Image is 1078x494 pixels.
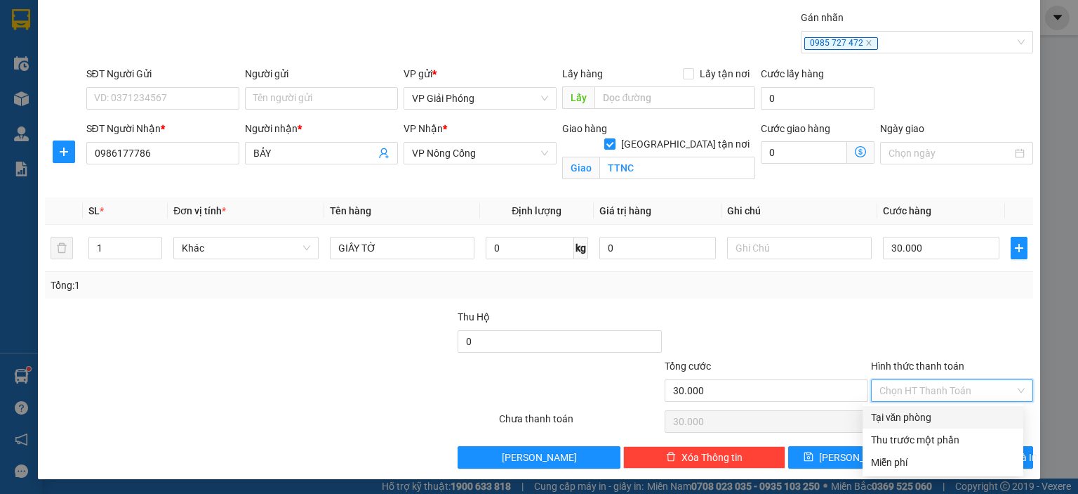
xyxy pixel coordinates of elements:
[36,93,112,123] strong: PHIẾU BIÊN NHẬN
[819,450,894,465] span: [PERSON_NAME]
[883,205,931,216] span: Cước hàng
[36,60,112,90] span: SĐT XE 0985 727 472
[623,446,785,469] button: deleteXóa Thông tin
[378,148,390,159] span: user-add
[871,410,1015,425] div: Tại văn phòng
[761,87,874,110] input: Cước lấy hàng
[727,237,872,259] input: Ghi Chú
[404,123,443,134] span: VP Nhận
[804,37,878,50] span: 0985 727 472
[458,446,620,469] button: [PERSON_NAME]
[30,11,119,57] strong: CHUYỂN PHÁT NHANH ĐÔNG LÝ
[599,205,651,216] span: Giá trị hàng
[245,66,398,82] div: Người gửi
[53,141,75,163] button: plus
[599,157,755,179] input: Giao tận nơi
[330,205,371,216] span: Tên hàng
[53,146,74,157] span: plus
[458,311,490,323] span: Thu Hộ
[615,136,755,152] span: [GEOGRAPHIC_DATA] tận nơi
[562,86,594,109] span: Lấy
[562,68,603,79] span: Lấy hàng
[594,86,755,109] input: Dọc đường
[865,39,872,46] span: close
[512,205,561,216] span: Định lượng
[912,446,1034,469] button: printer[PERSON_NAME] và In
[173,205,226,216] span: Đơn vị tính
[412,143,548,164] span: VP Nông Cống
[502,450,577,465] span: [PERSON_NAME]
[801,12,844,23] label: Gán nhãn
[681,450,743,465] span: Xóa Thông tin
[412,88,548,109] span: VP Giải Phóng
[871,360,964,372] label: Hình thức thanh toán
[574,237,588,259] span: kg
[666,452,676,463] span: delete
[665,360,711,372] span: Tổng cước
[1011,237,1027,259] button: plus
[330,237,474,259] input: VD: Bàn, Ghế
[788,446,910,469] button: save[PERSON_NAME]
[88,205,100,216] span: SL
[761,141,847,164] input: Cước giao hàng
[498,411,663,436] div: Chưa thanh toán
[761,123,830,134] label: Cước giao hàng
[51,237,73,259] button: delete
[599,237,716,259] input: 0
[51,278,417,293] div: Tổng: 1
[871,432,1015,448] div: Thu trước một phần
[182,238,310,259] span: Khác
[562,157,599,179] span: Giao
[1011,242,1027,254] span: plus
[245,121,398,136] div: Người nhận
[694,66,755,82] span: Lấy tận nơi
[761,68,824,79] label: Cước lấy hàng
[86,121,239,136] div: SĐT Người Nhận
[721,197,877,225] th: Ghi chú
[889,145,1012,161] input: Ngày giao
[86,66,239,82] div: SĐT Người Gửi
[871,455,1015,470] div: Miễn phí
[880,123,924,134] label: Ngày giao
[120,72,204,87] span: GP1310250090
[562,123,607,134] span: Giao hàng
[7,48,28,98] img: logo
[855,146,866,157] span: dollar-circle
[404,66,557,82] div: VP gửi
[804,452,813,463] span: save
